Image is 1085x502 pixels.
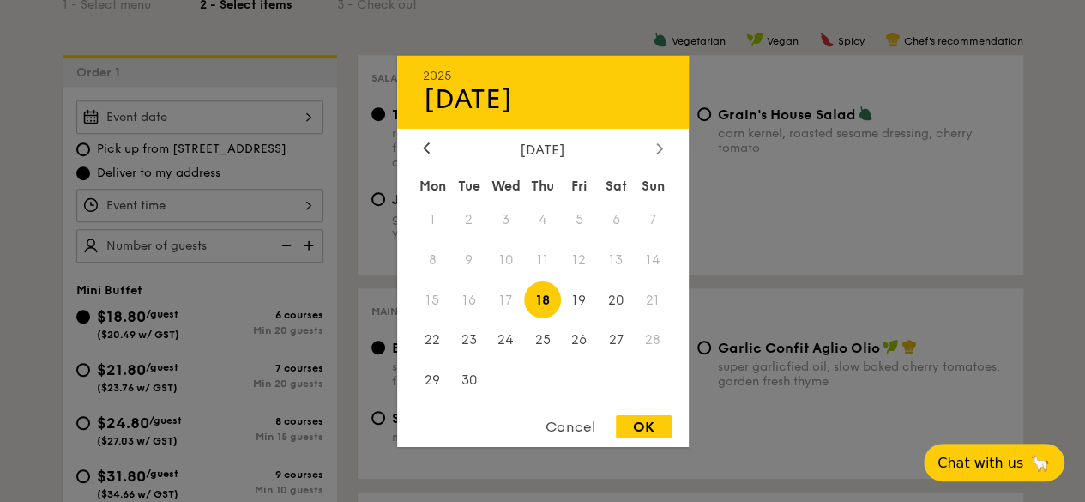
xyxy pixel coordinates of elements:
div: [DATE] [423,82,663,115]
span: 4 [524,201,561,238]
span: 23 [450,322,487,359]
span: 3 [487,201,524,238]
span: 11 [524,241,561,278]
button: Chat with us🦙 [924,444,1064,481]
span: 5 [561,201,598,238]
div: Fri [561,170,598,201]
span: 19 [561,281,598,318]
span: 14 [635,241,672,278]
span: 15 [414,281,451,318]
div: [DATE] [423,141,663,157]
span: 7 [635,201,672,238]
span: 24 [487,322,524,359]
span: 12 [561,241,598,278]
span: 8 [414,241,451,278]
span: 13 [598,241,635,278]
span: 20 [598,281,635,318]
div: Cancel [528,415,612,438]
div: Mon [414,170,451,201]
div: Sat [598,170,635,201]
span: 29 [414,362,451,399]
div: Sun [635,170,672,201]
span: 30 [450,362,487,399]
span: 9 [450,241,487,278]
span: 18 [524,281,561,318]
span: 22 [414,322,451,359]
span: 🦙 [1030,453,1051,473]
div: Tue [450,170,487,201]
span: 25 [524,322,561,359]
span: 21 [635,281,672,318]
span: 1 [414,201,451,238]
span: 28 [635,322,672,359]
div: Thu [524,170,561,201]
span: Chat with us [937,455,1023,471]
div: OK [616,415,672,438]
div: 2025 [423,68,663,82]
span: 27 [598,322,635,359]
span: 26 [561,322,598,359]
span: 2 [450,201,487,238]
span: 10 [487,241,524,278]
span: 6 [598,201,635,238]
div: Wed [487,170,524,201]
span: 17 [487,281,524,318]
span: 16 [450,281,487,318]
